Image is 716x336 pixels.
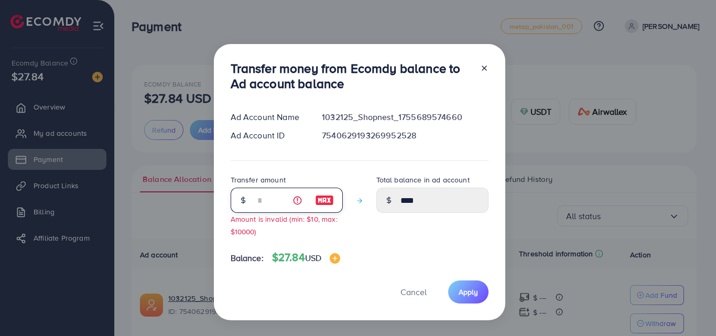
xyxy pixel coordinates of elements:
img: image [315,194,334,207]
label: Transfer amount [231,175,286,185]
div: Ad Account ID [222,129,314,142]
h3: Transfer money from Ecomdy balance to Ad account balance [231,61,472,91]
span: Balance: [231,252,264,264]
span: Cancel [400,286,427,298]
span: Apply [459,287,478,297]
span: USD [305,252,321,264]
button: Apply [448,280,489,303]
button: Cancel [387,280,440,303]
label: Total balance in ad account [376,175,470,185]
img: image [330,253,340,264]
h4: $27.84 [272,251,340,264]
div: Ad Account Name [222,111,314,123]
div: 7540629193269952528 [313,129,496,142]
small: Amount is invalid (min: $10, max: $10000) [231,214,338,236]
div: 1032125_Shopnest_1755689574660 [313,111,496,123]
iframe: Chat [671,289,708,328]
